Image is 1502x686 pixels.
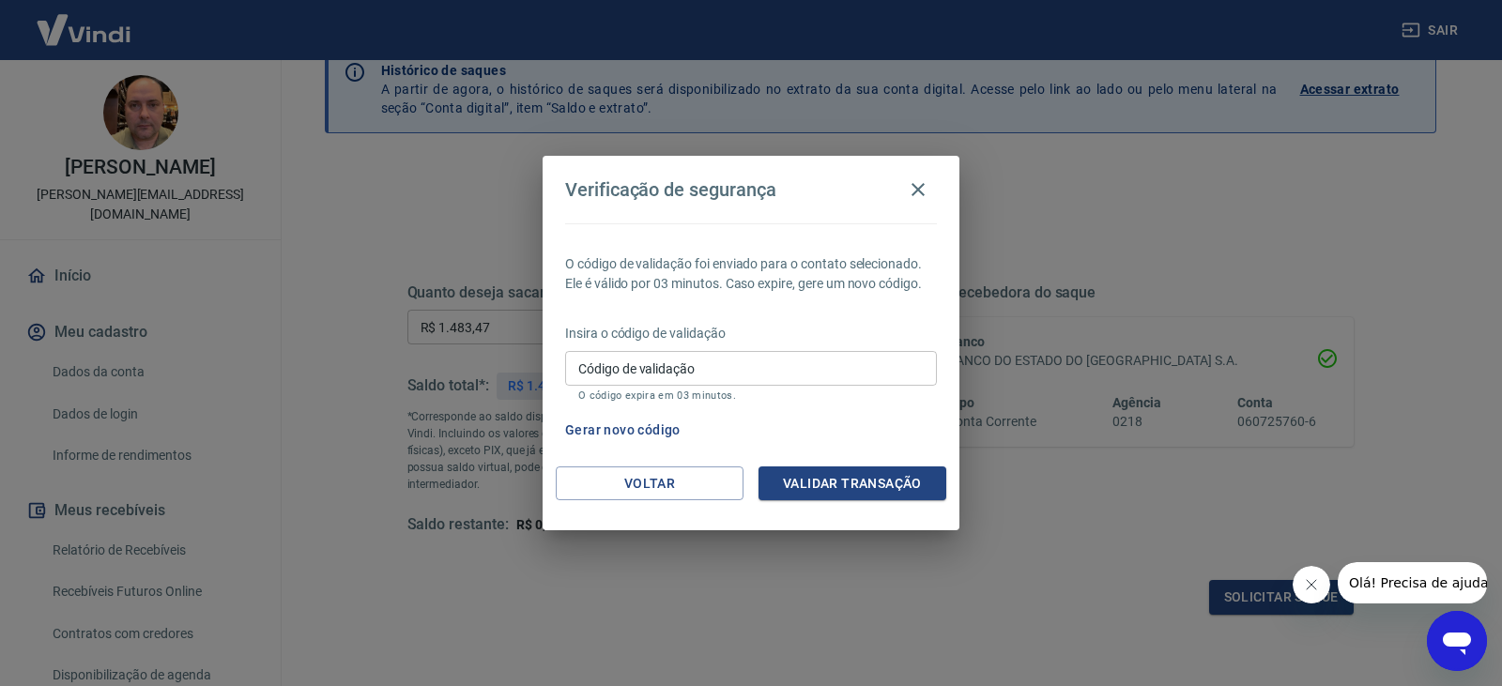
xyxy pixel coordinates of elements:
p: O código de validação foi enviado para o contato selecionado. Ele é válido por 03 minutos. Caso e... [565,254,937,294]
button: Validar transação [759,466,946,501]
p: Insira o código de validação [565,324,937,343]
iframe: Mensagem da empresa [1338,562,1487,603]
span: Olá! Precisa de ajuda? [11,13,158,28]
iframe: Fechar mensagem [1293,566,1330,603]
h4: Verificação de segurança [565,178,776,201]
p: O código expira em 03 minutos. [578,389,924,402]
iframe: Botão para abrir a janela de mensagens [1427,611,1487,671]
button: Voltar [556,466,743,501]
button: Gerar novo código [558,413,688,448]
